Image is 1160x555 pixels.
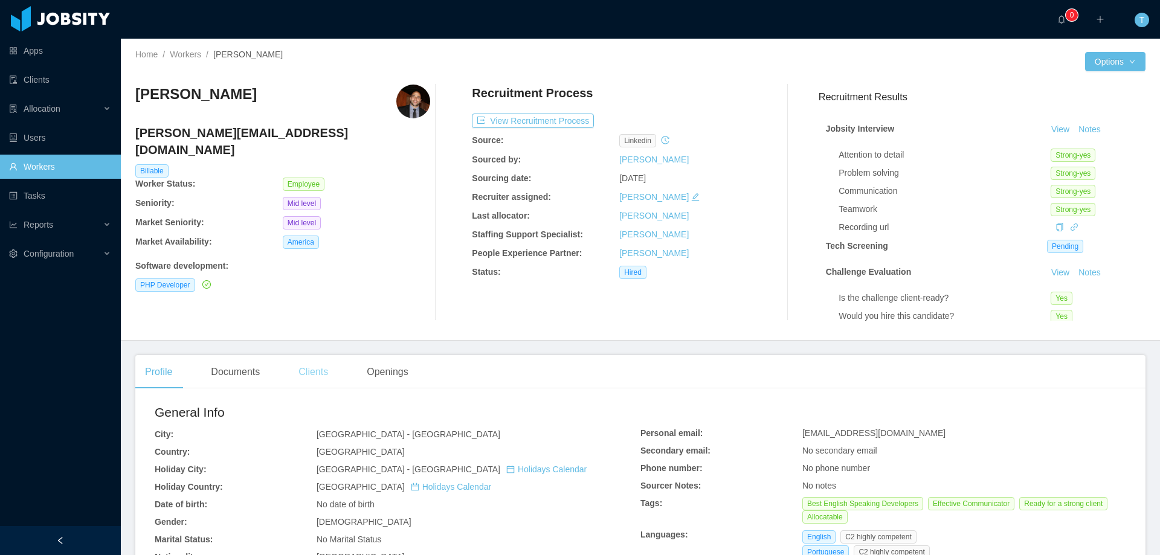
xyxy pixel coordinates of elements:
[283,216,321,229] span: Mid level
[1051,203,1095,216] span: Strong-yes
[826,267,912,277] strong: Challenge Evaluation
[135,198,175,208] b: Seniority:
[317,447,405,457] span: [GEOGRAPHIC_DATA]
[163,50,165,59] span: /
[802,428,946,438] span: [EMAIL_ADDRESS][DOMAIN_NAME]
[289,355,338,389] div: Clients
[1051,185,1095,198] span: Strong-yes
[840,530,916,544] span: C2 highly competent
[472,229,583,239] b: Staffing Support Specialist:
[9,126,111,150] a: icon: robotUsers
[411,483,419,491] i: icon: calendar
[283,236,319,249] span: America
[619,248,689,258] a: [PERSON_NAME]
[1047,124,1074,134] a: View
[1074,266,1106,280] button: Notes
[9,220,18,229] i: icon: line-chart
[472,135,503,145] b: Source:
[135,217,204,227] b: Market Seniority:
[619,134,656,147] span: linkedin
[1051,310,1072,323] span: Yes
[802,497,923,510] span: Best English Speaking Developers
[472,116,594,126] a: icon: exportView Recruitment Process
[1096,15,1104,24] i: icon: plus
[472,85,593,101] h4: Recruitment Process
[1047,268,1074,277] a: View
[155,499,207,509] b: Date of birth:
[839,310,1051,322] div: Would you hire this candidate?
[1057,15,1066,24] i: icon: bell
[1139,13,1145,27] span: T
[826,124,895,133] strong: Jobsity Interview
[200,280,211,289] a: icon: check-circle
[472,173,531,183] b: Sourcing date:
[155,482,223,492] b: Holiday Country:
[472,192,551,202] b: Recruiter assigned:
[802,510,848,524] span: Allocatable
[640,530,688,539] b: Languages:
[1051,149,1095,162] span: Strong-yes
[619,192,689,202] a: [PERSON_NAME]
[396,85,430,118] img: 366e128d-bf69-4659-8d44-f2bdba5ceba8_6876a8883bf3d-400w.png
[135,237,212,246] b: Market Availability:
[839,167,1051,179] div: Problem solving
[9,39,111,63] a: icon: appstoreApps
[317,517,411,527] span: [DEMOGRAPHIC_DATA]
[1085,52,1145,71] button: Optionsicon: down
[839,203,1051,216] div: Teamwork
[1047,240,1083,253] span: Pending
[9,68,111,92] a: icon: auditClients
[9,155,111,179] a: icon: userWorkers
[1019,497,1107,510] span: Ready for a strong client
[802,463,870,473] span: No phone number
[1051,167,1095,180] span: Strong-yes
[283,197,321,210] span: Mid level
[135,164,169,178] span: Billable
[1070,223,1078,231] i: icon: link
[802,446,877,455] span: No secondary email
[1055,223,1064,231] i: icon: copy
[619,266,646,279] span: Hired
[826,241,888,251] strong: Tech Screening
[472,211,530,220] b: Last allocator:
[1070,222,1078,232] a: icon: link
[357,355,418,389] div: Openings
[317,499,375,509] span: No date of birth
[640,428,703,438] b: Personal email:
[135,50,158,59] a: Home
[472,114,594,128] button: icon: exportView Recruitment Process
[839,292,1051,304] div: Is the challenge client-ready?
[135,85,257,104] h3: [PERSON_NAME]
[619,155,689,164] a: [PERSON_NAME]
[317,534,381,544] span: No Marital Status
[1074,123,1106,137] button: Notes
[802,530,836,544] span: English
[135,124,430,158] h4: [PERSON_NAME][EMAIL_ADDRESS][DOMAIN_NAME]
[135,179,195,188] b: Worker Status:
[1055,221,1064,234] div: Copy
[928,497,1014,510] span: Effective Communicator
[661,136,669,144] i: icon: history
[155,464,207,474] b: Holiday City:
[213,50,283,59] span: [PERSON_NAME]
[24,104,60,114] span: Allocation
[155,534,213,544] b: Marital Status:
[155,429,173,439] b: City:
[170,50,201,59] a: Workers
[640,446,710,455] b: Secondary email:
[691,193,700,201] i: icon: edit
[155,447,190,457] b: Country:
[839,185,1051,197] div: Communication
[135,355,182,389] div: Profile
[317,429,500,439] span: [GEOGRAPHIC_DATA] - [GEOGRAPHIC_DATA]
[155,517,187,527] b: Gender:
[202,280,211,289] i: icon: check-circle
[472,267,500,277] b: Status:
[317,464,587,474] span: [GEOGRAPHIC_DATA] - [GEOGRAPHIC_DATA]
[135,278,195,292] span: PHP Developer
[9,184,111,208] a: icon: profileTasks
[283,178,324,191] span: Employee
[839,149,1051,161] div: Attention to detail
[640,481,701,490] b: Sourcer Notes:
[1066,9,1078,21] sup: 0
